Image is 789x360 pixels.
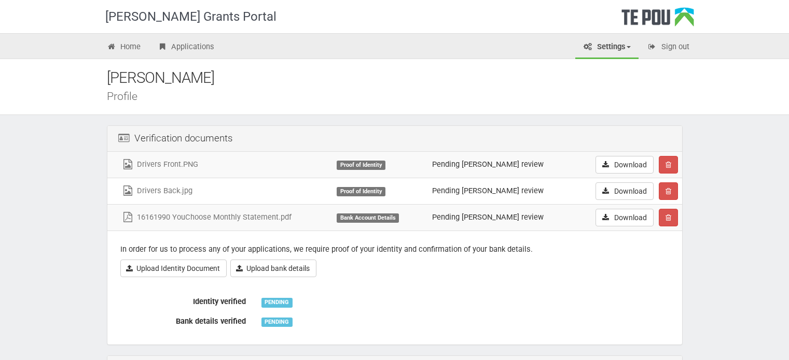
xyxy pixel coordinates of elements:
a: Drivers Back.jpg [121,186,192,195]
div: Proof of Identity [337,161,385,170]
a: Applications [149,36,222,59]
a: Download [596,156,654,174]
label: Bank details verified [113,312,254,327]
label: Identity verified [113,293,254,307]
a: Upload Identity Document [120,260,227,277]
a: Sign out [640,36,697,59]
a: Drivers Front.PNG [121,160,198,169]
div: PENDING [261,298,293,307]
td: Pending [PERSON_NAME] review [428,204,573,231]
div: Proof of Identity [337,187,385,196]
a: Upload bank details [230,260,316,277]
div: Bank Account Details [337,213,399,223]
div: Verification documents [107,126,682,152]
td: Pending [PERSON_NAME] review [428,178,573,204]
div: Te Pou Logo [621,7,694,33]
a: Settings [575,36,639,59]
a: 16161990 YouChoose Monthly Statement.pdf [121,212,292,222]
p: In order for us to process any of your applications, we require proof of your identity and confir... [120,244,669,255]
a: Download [596,209,654,226]
div: PENDING [261,318,293,327]
div: Profile [107,91,698,102]
div: [PERSON_NAME] [107,67,698,89]
a: Download [596,182,654,200]
a: Home [99,36,149,59]
td: Pending [PERSON_NAME] review [428,152,573,178]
